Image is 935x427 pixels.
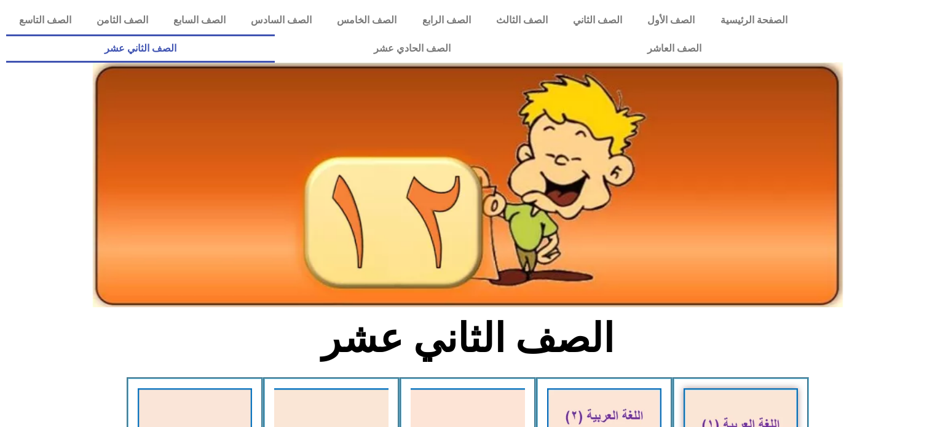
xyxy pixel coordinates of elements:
a: الصف السابع [160,6,238,34]
a: الصف الثاني عشر [6,34,275,63]
a: الصف الخامس [325,6,409,34]
h2: الصف الثاني عشر [264,315,671,362]
a: الصف السادس [239,6,325,34]
a: الصف الأول [635,6,708,34]
a: الصفحة الرئيسية [708,6,800,34]
a: الصف الثامن [84,6,160,34]
a: الصف الحادي عشر [275,34,548,63]
a: الصف التاسع [6,6,84,34]
a: الصف العاشر [549,34,800,63]
a: الصف الثالث [483,6,560,34]
a: الصف الثاني [560,6,634,34]
a: الصف الرابع [409,6,483,34]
